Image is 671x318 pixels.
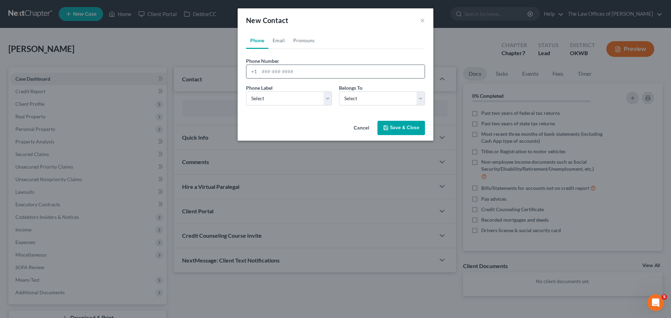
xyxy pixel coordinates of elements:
[259,65,425,78] input: ###-###-####
[339,85,362,91] span: Belongs To
[647,294,664,311] iframe: Intercom live chat
[246,65,259,78] div: +1
[268,32,289,49] a: Email
[246,32,268,49] a: Phone
[662,294,667,300] span: 5
[420,16,425,24] button: ×
[377,121,425,135] button: Save & Close
[289,32,319,49] a: Pronouns
[246,85,273,91] span: Phone Label
[246,16,288,24] span: New Contact
[348,121,375,135] button: Cancel
[246,58,279,64] span: Phone Number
